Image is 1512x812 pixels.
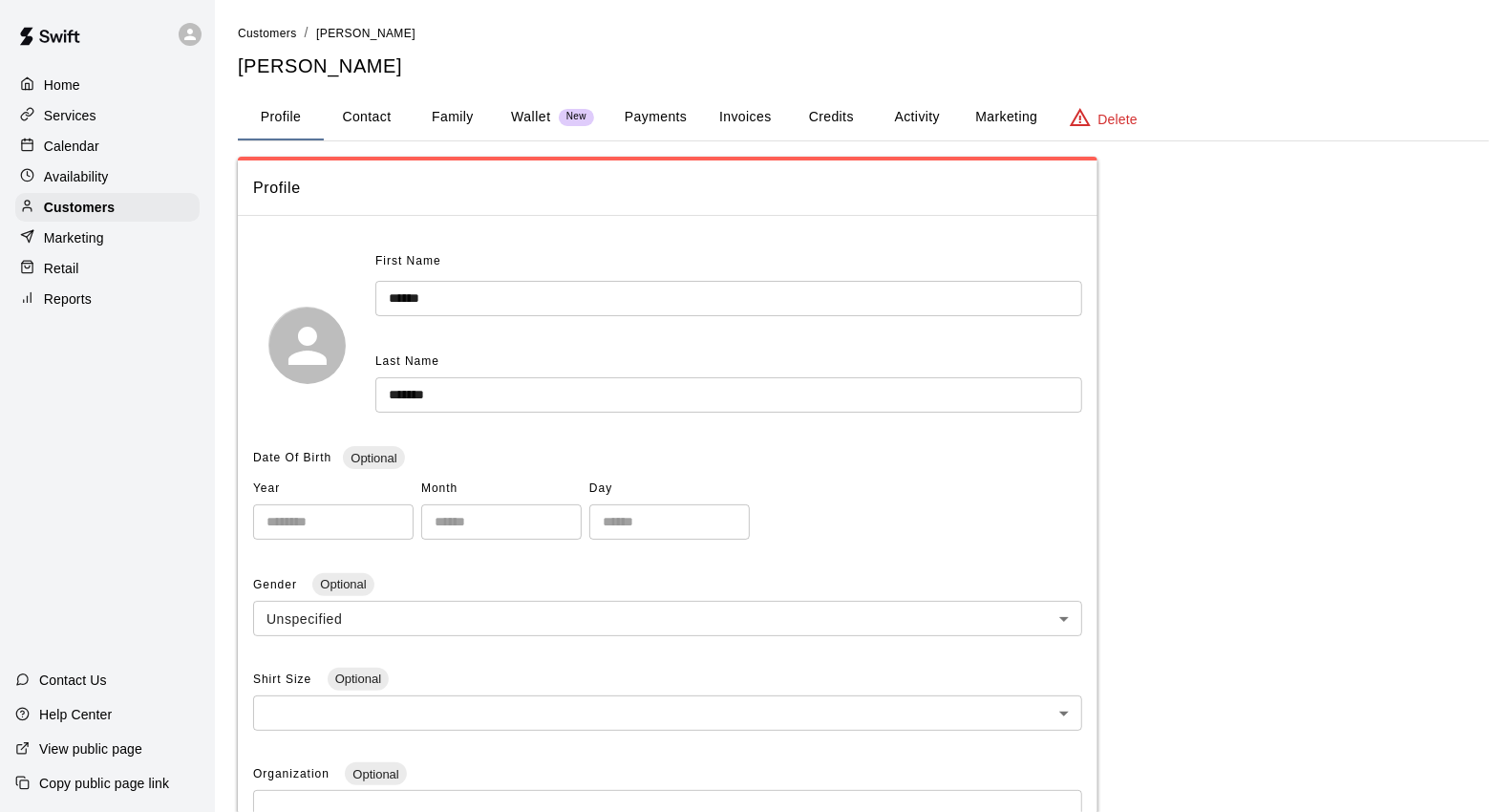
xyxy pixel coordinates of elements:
[238,25,297,40] a: Customers
[15,193,200,222] a: Customers
[15,71,200,99] a: Home
[375,354,439,368] span: Last Name
[312,577,373,591] span: Optional
[253,767,333,780] span: Organization
[44,259,79,278] p: Retail
[375,246,441,277] span: First Name
[15,254,200,283] a: Retail
[238,95,1489,140] div: basic tabs example
[1098,110,1138,129] p: Delete
[589,474,750,504] span: Day
[15,132,200,160] a: Calendar
[421,474,582,504] span: Month
[44,289,92,309] p: Reports
[238,23,1489,44] nav: breadcrumb
[253,601,1082,636] div: Unspecified
[324,95,410,140] button: Contact
[238,53,1489,79] h5: [PERSON_NAME]
[15,285,200,313] a: Reports
[238,27,297,40] span: Customers
[39,739,142,759] p: View public page
[702,95,788,140] button: Invoices
[44,75,80,95] p: Home
[253,578,301,591] span: Gender
[559,111,594,123] span: New
[15,224,200,252] a: Marketing
[253,673,316,686] span: Shirt Size
[39,774,169,793] p: Copy public page link
[44,198,115,217] p: Customers
[39,705,112,724] p: Help Center
[253,474,414,504] span: Year
[238,95,324,140] button: Profile
[15,101,200,130] a: Services
[410,95,496,140] button: Family
[305,23,309,43] li: /
[253,451,331,464] span: Date Of Birth
[874,95,960,140] button: Activity
[345,767,406,781] span: Optional
[960,95,1053,140] button: Marketing
[44,137,99,156] p: Calendar
[44,106,96,125] p: Services
[44,167,109,186] p: Availability
[328,672,389,686] span: Optional
[343,451,404,465] span: Optional
[316,27,415,40] span: [PERSON_NAME]
[609,95,702,140] button: Payments
[39,671,107,690] p: Contact Us
[511,107,551,127] p: Wallet
[253,176,1082,201] span: Profile
[788,95,874,140] button: Credits
[44,228,104,247] p: Marketing
[15,162,200,191] a: Availability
